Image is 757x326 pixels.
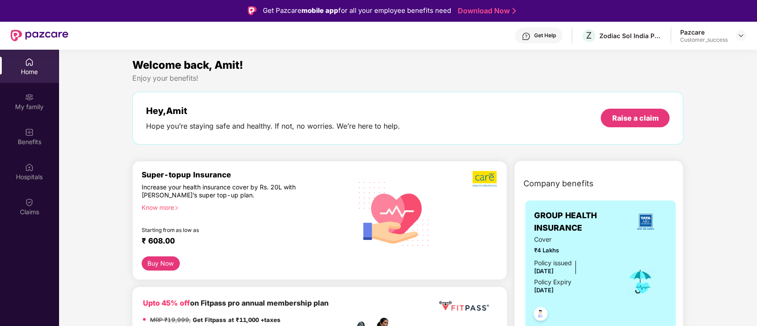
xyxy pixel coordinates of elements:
img: Stroke [512,6,516,16]
img: svg+xml;base64,PHN2ZyBpZD0iRHJvcGRvd24tMzJ4MzIiIHhtbG5zPSJodHRwOi8vd3d3LnczLm9yZy8yMDAwL3N2ZyIgd2... [737,32,745,39]
b: on Fitpass pro annual membership plan [143,299,329,307]
strong: mobile app [301,6,338,15]
a: Download Now [458,6,513,16]
img: fppp.png [437,298,491,314]
img: icon [626,267,655,296]
div: Hey, Amit [146,106,400,116]
img: svg+xml;base64,PHN2ZyBpZD0iSG9tZSIgeG1sbnM9Imh0dHA6Ly93d3cudzMub3JnLzIwMDAvc3ZnIiB3aWR0aD0iMjAiIG... [25,58,34,67]
strong: Get Fitpass at ₹11,000 +taxes [193,316,281,323]
span: ₹4 Lakhs [534,246,614,255]
div: Policy issued [534,258,572,268]
img: svg+xml;base64,PHN2ZyBpZD0iQ2xhaW0iIHhtbG5zPSJodHRwOi8vd3d3LnczLm9yZy8yMDAwL3N2ZyIgd2lkdGg9IjIwIi... [25,198,34,207]
span: Company benefits [523,177,594,190]
span: Cover [534,235,614,244]
img: svg+xml;base64,PHN2ZyBpZD0iSGVscC0zMngzMiIgeG1sbnM9Imh0dHA6Ly93d3cudzMub3JnLzIwMDAvc3ZnIiB3aWR0aD... [522,32,531,41]
span: GROUP HEALTH INSURANCE [534,209,624,235]
span: right [174,205,179,210]
div: ₹ 608.00 [142,236,341,247]
div: Starting from as low as [142,227,312,233]
img: insurerLogo [634,210,658,234]
img: svg+xml;base64,PHN2ZyB3aWR0aD0iMjAiIGhlaWdodD0iMjAiIHZpZXdCb3g9IjAgMCAyMCAyMCIgZmlsbD0ibm9uZSIgeG... [25,93,34,102]
img: New Pazcare Logo [11,30,68,41]
div: Customer_success [680,36,728,43]
span: Z [586,30,592,41]
span: Welcome back, Amit! [132,59,243,71]
div: Know more [142,204,344,210]
div: Get Pazcare for all your employee benefits need [263,5,451,16]
img: Logo [248,6,257,15]
del: MRP ₹19,999, [150,316,191,323]
div: Super-topup Insurance [142,170,349,179]
div: Zodiac Sol India Private Limited [599,31,662,40]
button: Buy Now [142,256,180,271]
img: svg+xml;base64,PHN2ZyB4bWxucz0iaHR0cDovL3d3dy53My5vcmcvMjAwMC9zdmciIHhtbG5zOnhsaW5rPSJodHRwOi8vd3... [352,170,436,256]
div: Increase your health insurance cover by Rs. 20L with [PERSON_NAME]’s super top-up plan. [142,183,311,200]
div: Policy Expiry [534,277,571,287]
img: svg+xml;base64,PHN2ZyB4bWxucz0iaHR0cDovL3d3dy53My5vcmcvMjAwMC9zdmciIHdpZHRoPSI0OC45NDMiIGhlaWdodD... [530,304,551,326]
img: b5dec4f62d2307b9de63beb79f102df3.png [472,170,498,187]
span: [DATE] [534,287,554,294]
div: Hope you’re staying safe and healthy. If not, no worries. We’re here to help. [146,122,400,131]
div: Raise a claim [612,113,658,123]
img: svg+xml;base64,PHN2ZyBpZD0iQmVuZWZpdHMiIHhtbG5zPSJodHRwOi8vd3d3LnczLm9yZy8yMDAwL3N2ZyIgd2lkdGg9Ij... [25,128,34,137]
div: Enjoy your benefits! [132,74,684,83]
b: Upto 45% off [143,299,190,307]
div: Get Help [534,32,556,39]
span: [DATE] [534,267,554,275]
div: Pazcare [680,28,728,36]
img: svg+xml;base64,PHN2ZyBpZD0iSG9zcGl0YWxzIiB4bWxucz0iaHR0cDovL3d3dy53My5vcmcvMjAwMC9zdmciIHdpZHRoPS... [25,163,34,172]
